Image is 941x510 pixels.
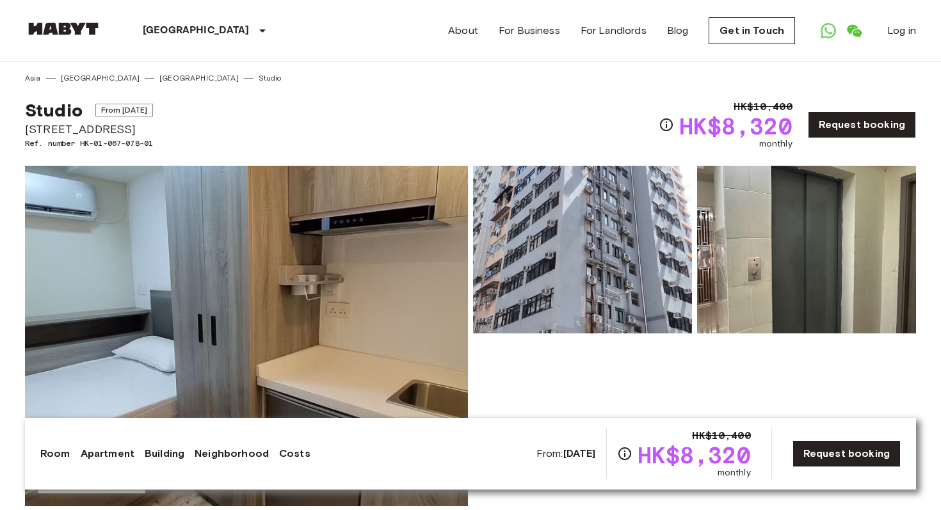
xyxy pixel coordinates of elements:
[679,115,792,138] span: HK$8,320
[195,446,269,461] a: Neighborhood
[25,138,153,149] span: Ref. number HK-01-067-078-01
[792,440,901,467] a: Request booking
[659,117,674,132] svg: Check cost overview for full price breakdown. Please note that discounts apply to new joiners onl...
[581,23,647,38] a: For Landlords
[143,23,250,38] p: [GEOGRAPHIC_DATA]
[473,166,692,333] img: Picture of unit HK-01-067-078-01
[499,23,560,38] a: For Business
[734,99,792,115] span: HK$10,400
[81,446,134,461] a: Apartment
[638,443,751,466] span: HK$8,320
[563,447,596,459] b: [DATE]
[279,446,310,461] a: Costs
[841,18,867,44] a: Open WeChat
[808,111,916,138] a: Request booking
[692,428,750,443] span: HK$10,400
[25,99,83,121] span: Studio
[709,17,795,44] a: Get in Touch
[95,104,154,116] span: From [DATE]
[718,466,751,479] span: monthly
[259,72,282,84] a: Studio
[667,23,689,38] a: Blog
[25,22,102,35] img: Habyt
[25,121,153,138] span: [STREET_ADDRESS]
[816,18,841,44] a: Open WhatsApp
[887,23,916,38] a: Log in
[40,446,70,461] a: Room
[617,446,632,461] svg: Check cost overview for full price breakdown. Please note that discounts apply to new joiners onl...
[448,23,478,38] a: About
[25,72,41,84] a: Asia
[536,447,596,461] span: From:
[61,72,140,84] a: [GEOGRAPHIC_DATA]
[759,138,792,150] span: monthly
[159,72,239,84] a: [GEOGRAPHIC_DATA]
[145,446,184,461] a: Building
[697,166,916,333] img: Picture of unit HK-01-067-078-01
[25,166,468,506] img: Marketing picture of unit HK-01-067-078-01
